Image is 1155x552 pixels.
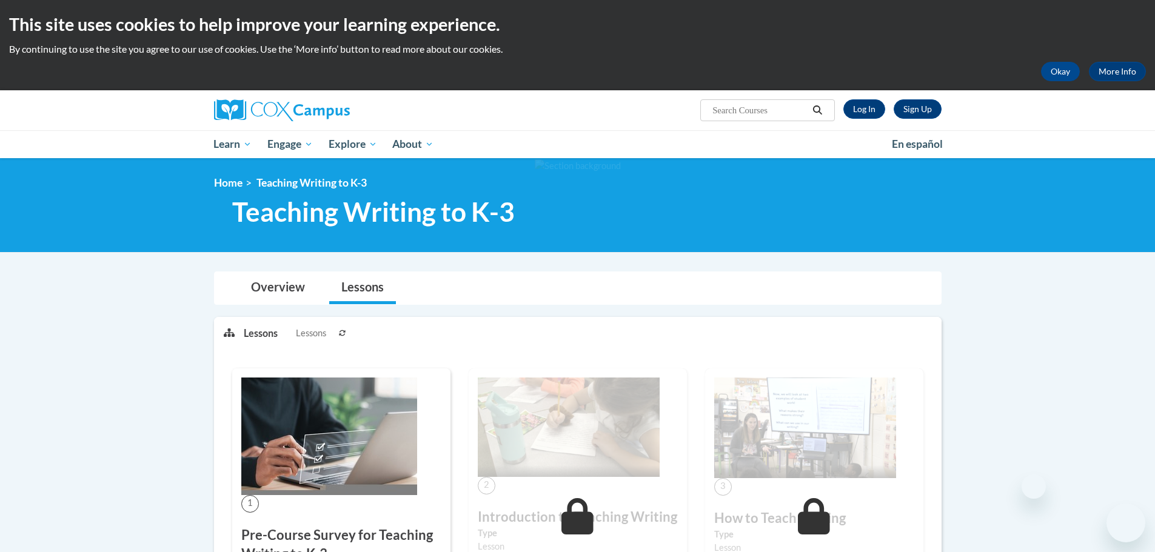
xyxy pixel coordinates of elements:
[259,130,321,158] a: Engage
[892,138,943,150] span: En español
[478,508,678,527] h3: Introduction to Teaching Writing
[1041,62,1080,81] button: Okay
[535,159,621,173] img: Section background
[256,176,367,189] span: Teaching Writing to K-3
[478,477,495,494] span: 2
[239,272,317,304] a: Overview
[478,527,678,540] label: Type
[714,478,732,496] span: 3
[296,327,326,340] span: Lessons
[384,130,441,158] a: About
[267,137,313,151] span: Engage
[714,377,896,478] img: Course Image
[241,495,259,513] span: 1
[213,137,252,151] span: Learn
[329,137,377,151] span: Explore
[1089,62,1146,81] a: More Info
[884,131,951,157] a: En español
[478,377,660,477] img: Course Image
[196,130,960,158] div: Main menu
[1106,504,1145,542] iframe: Button to launch messaging window
[214,176,243,189] a: Home
[214,99,444,121] a: Cox Campus
[214,99,350,121] img: Cox Campus
[206,130,260,158] a: Learn
[808,103,826,118] button: Search
[711,103,808,118] input: Search Courses
[714,509,914,528] h3: How to Teach Writing
[321,130,385,158] a: Explore
[714,528,914,541] label: Type
[244,327,278,340] p: Lessons
[9,42,1146,56] p: By continuing to use the site you agree to our use of cookies. Use the ‘More info’ button to read...
[1022,474,1046,499] iframe: Close message
[392,137,434,151] span: About
[894,99,942,119] a: Register
[843,99,885,119] a: Log In
[232,196,515,228] span: Teaching Writing to K-3
[329,272,396,304] a: Lessons
[241,377,417,495] img: Course Image
[9,12,1146,36] h2: This site uses cookies to help improve your learning experience.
